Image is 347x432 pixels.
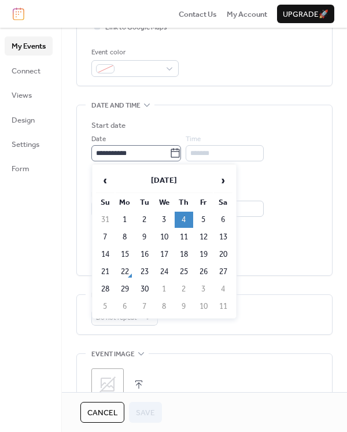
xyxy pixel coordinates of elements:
[155,194,173,211] th: We
[91,120,125,131] div: Start date
[116,281,134,297] td: 29
[116,298,134,315] td: 6
[116,229,134,245] td: 8
[91,100,141,112] span: Date and time
[155,229,173,245] td: 10
[97,169,114,192] span: ‹
[5,159,53,178] a: Form
[91,349,135,360] span: Event image
[12,139,39,150] span: Settings
[96,298,115,315] td: 5
[179,8,217,20] a: Contact Us
[105,22,167,34] span: Link to Google Maps
[135,281,154,297] td: 30
[175,298,193,315] td: 9
[12,163,29,175] span: Form
[91,368,124,401] div: ;
[5,36,53,55] a: My Events
[13,8,24,20] img: logo
[175,229,193,245] td: 11
[5,110,53,129] a: Design
[194,298,213,315] td: 10
[175,281,193,297] td: 2
[194,264,213,280] td: 26
[214,194,232,211] th: Sa
[116,246,134,263] td: 15
[116,194,134,211] th: Mo
[12,40,46,52] span: My Events
[155,281,173,297] td: 1
[283,9,328,20] span: Upgrade 🚀
[227,8,267,20] a: My Account
[194,246,213,263] td: 19
[96,264,115,280] td: 21
[214,264,232,280] td: 27
[194,194,213,211] th: Fr
[214,229,232,245] td: 13
[135,298,154,315] td: 7
[91,47,176,58] div: Event color
[227,9,267,20] span: My Account
[179,9,217,20] span: Contact Us
[214,298,232,315] td: 11
[135,212,154,228] td: 2
[87,407,117,419] span: Cancel
[135,246,154,263] td: 16
[116,264,134,280] td: 22
[186,134,201,145] span: Time
[5,61,53,80] a: Connect
[80,402,124,423] button: Cancel
[215,169,232,192] span: ›
[155,298,173,315] td: 8
[214,246,232,263] td: 20
[12,115,35,126] span: Design
[214,281,232,297] td: 4
[96,246,115,263] td: 14
[96,281,115,297] td: 28
[175,212,193,228] td: 4
[5,135,53,153] a: Settings
[96,194,115,211] th: Su
[155,246,173,263] td: 17
[12,90,32,101] span: Views
[194,212,213,228] td: 5
[194,281,213,297] td: 3
[135,264,154,280] td: 23
[91,134,106,145] span: Date
[96,212,115,228] td: 31
[12,65,40,77] span: Connect
[194,229,213,245] td: 12
[175,194,193,211] th: Th
[135,194,154,211] th: Tu
[155,212,173,228] td: 3
[135,229,154,245] td: 9
[175,246,193,263] td: 18
[96,229,115,245] td: 7
[214,212,232,228] td: 6
[155,264,173,280] td: 24
[116,168,213,193] th: [DATE]
[175,264,193,280] td: 25
[277,5,334,23] button: Upgrade🚀
[116,212,134,228] td: 1
[5,86,53,104] a: Views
